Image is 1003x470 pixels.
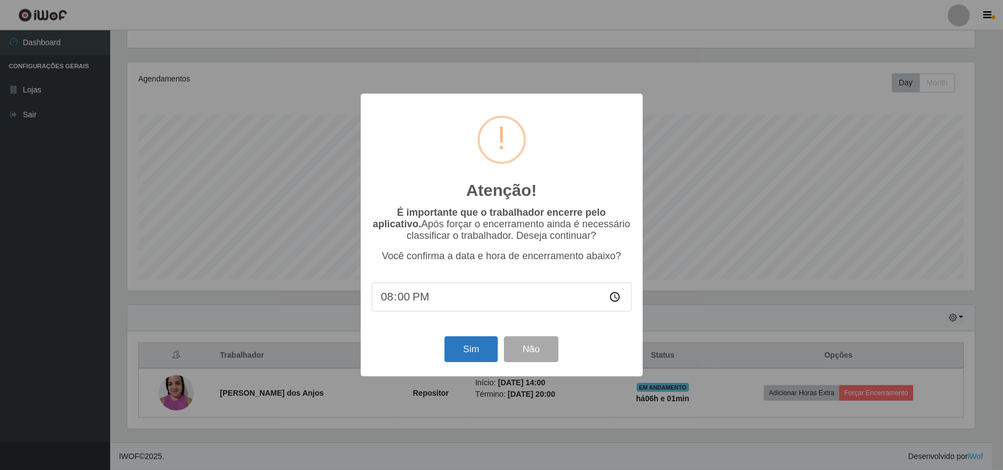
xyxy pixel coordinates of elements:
[372,207,632,242] p: Após forçar o encerramento ainda é necessário classificar o trabalhador. Deseja continuar?
[504,336,559,362] button: Não
[444,336,498,362] button: Sim
[466,181,536,200] h2: Atenção!
[373,207,606,229] b: É importante que o trabalhador encerre pelo aplicativo.
[372,250,632,262] p: Você confirma a data e hora de encerramento abaixo?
